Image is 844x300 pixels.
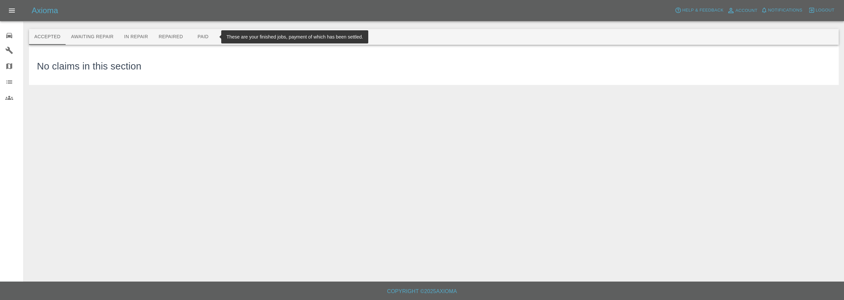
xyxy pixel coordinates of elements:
h6: Copyright © 2025 Axioma [5,287,839,296]
h5: Axioma [32,5,58,16]
button: Awaiting Repair [66,29,119,45]
span: Help & Feedback [682,7,723,14]
button: Paid [188,29,218,45]
button: In Repair [119,29,154,45]
button: Help & Feedback [673,5,725,15]
button: Accepted [29,29,66,45]
button: Notifications [759,5,804,15]
a: Account [725,5,759,16]
button: Repaired [153,29,188,45]
button: Open drawer [4,3,20,18]
h3: No claims in this section [37,59,141,74]
span: Account [736,7,758,14]
span: Notifications [768,7,802,14]
button: Logout [807,5,836,15]
span: Logout [816,7,834,14]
